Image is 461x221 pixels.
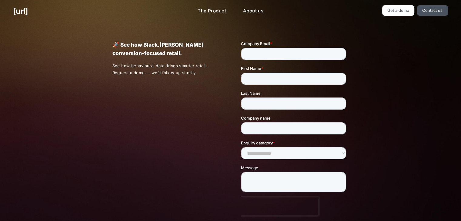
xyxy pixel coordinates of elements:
p: 🚀 See how Black.[PERSON_NAME] conversion-focused retail. [112,41,220,58]
a: The Product [193,5,231,17]
a: Get a demo [382,5,415,16]
a: Contact us [417,5,448,16]
a: [URL] [13,5,28,17]
a: About us [238,5,268,17]
p: See how behavioural data drives smarter retail. Request a demo — we’ll follow up shortly. [112,62,220,76]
